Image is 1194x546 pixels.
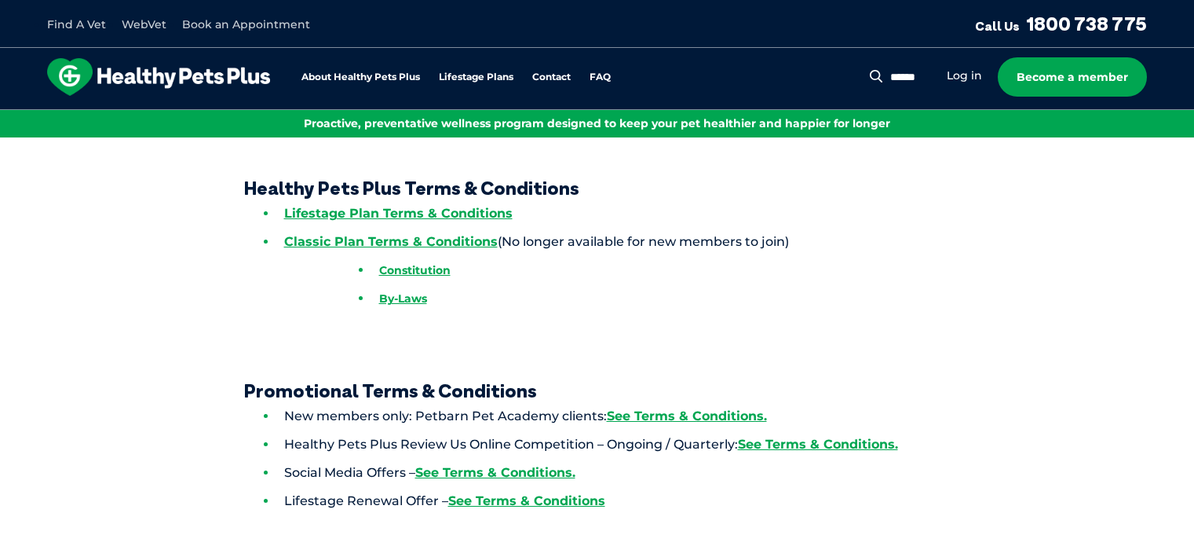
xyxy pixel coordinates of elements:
[182,17,310,31] a: Book an Appointment
[284,206,513,221] a: Lifestage Plan Terms & Conditions
[47,17,106,31] a: Find A Vet
[189,379,1006,402] h1: Promotional Terms & Conditions
[379,291,427,306] a: By-Laws
[301,72,420,82] a: About Healthy Pets Plus
[738,437,898,452] a: See Terms & Conditions.
[947,68,982,83] a: Log in
[47,58,270,96] img: hpp-logo
[532,72,571,82] a: Contact
[415,465,575,480] a: See Terms & Conditions.
[379,263,451,277] a: Constitution
[264,431,1006,459] li: Healthy Pets Plus Review Us Online Competition – Ongoing / Quarterly:
[189,177,1006,200] h1: Healthy Pets Plus Terms & Conditions
[304,116,890,130] span: Proactive, preventative wellness program designed to keep your pet healthier and happier for longer
[867,68,886,84] button: Search
[284,234,498,249] a: Classic Plan Terms & Conditions
[448,493,605,508] a: See Terms & Conditions
[975,18,1020,34] span: Call Us
[264,228,1006,313] li: (No longer available for new members to join)
[264,459,1006,487] li: Social Media Offers –
[975,12,1147,35] a: Call Us1800 738 775
[439,72,513,82] a: Lifestage Plans
[122,17,166,31] a: WebVet
[590,72,611,82] a: FAQ
[607,409,767,423] a: See Terms & Conditions.
[264,402,1006,431] li: New members only: Petbarn Pet Academy clients:
[264,487,1006,515] li: Lifestage Renewal Offer –
[998,57,1147,97] a: Become a member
